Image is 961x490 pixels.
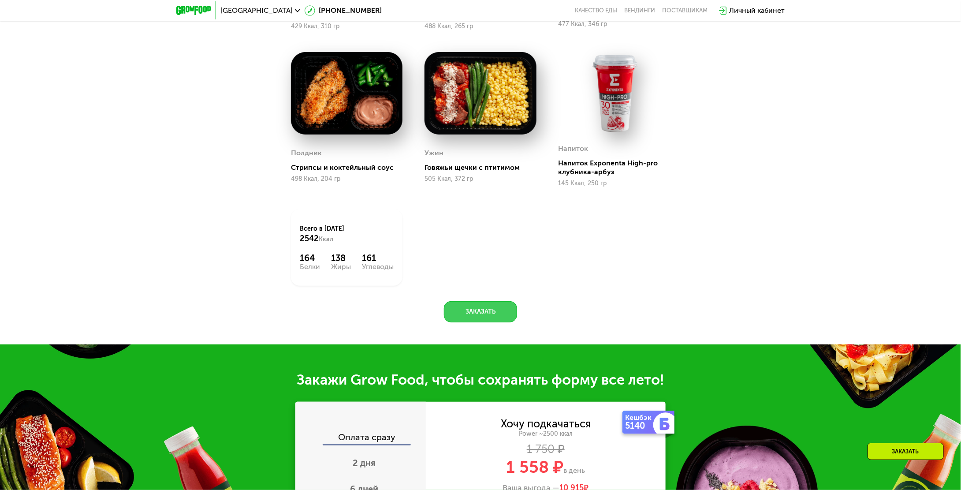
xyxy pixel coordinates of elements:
[868,443,944,460] div: Заказать
[559,180,670,187] div: 145 Ккал, 250 гр
[300,253,320,263] div: 164
[300,234,319,243] span: 2542
[444,301,517,322] button: Заказать
[507,457,564,477] span: 1 558 ₽
[291,176,402,183] div: 498 Ккал, 204 гр
[625,414,655,421] div: Кешбэк
[319,236,333,243] span: Ккал
[425,163,543,172] div: Говяжьи щечки с птитимом
[291,146,322,160] div: Полдник
[362,263,394,270] div: Углеводы
[426,430,666,438] div: Power ~2500 ккал
[353,458,376,468] span: 2 дня
[729,5,785,16] div: Личный кабинет
[559,159,677,176] div: Напиток Exponenta High-pro клубника-арбуз
[296,433,426,444] div: Оплата сразу
[559,21,670,28] div: 477 Ккал, 346 гр
[564,466,585,475] span: в день
[362,253,394,263] div: 161
[575,7,617,14] a: Качество еды
[331,263,351,270] div: Жиры
[662,7,708,14] div: поставщикам
[426,445,666,454] div: 1 750 ₽
[291,163,410,172] div: Стрипсы и коктейльный соус
[625,421,655,430] div: 5140
[624,7,655,14] a: Вендинги
[291,23,402,30] div: 429 Ккал, 310 гр
[331,253,351,263] div: 138
[425,23,536,30] div: 488 Ккал, 265 гр
[305,5,382,16] a: [PHONE_NUMBER]
[501,419,591,429] div: Хочу подкачаться
[300,224,394,244] div: Всего в [DATE]
[559,142,589,155] div: Напиток
[425,176,536,183] div: 505 Ккал, 372 гр
[425,146,443,160] div: Ужин
[300,263,320,270] div: Белки
[220,7,293,14] span: [GEOGRAPHIC_DATA]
